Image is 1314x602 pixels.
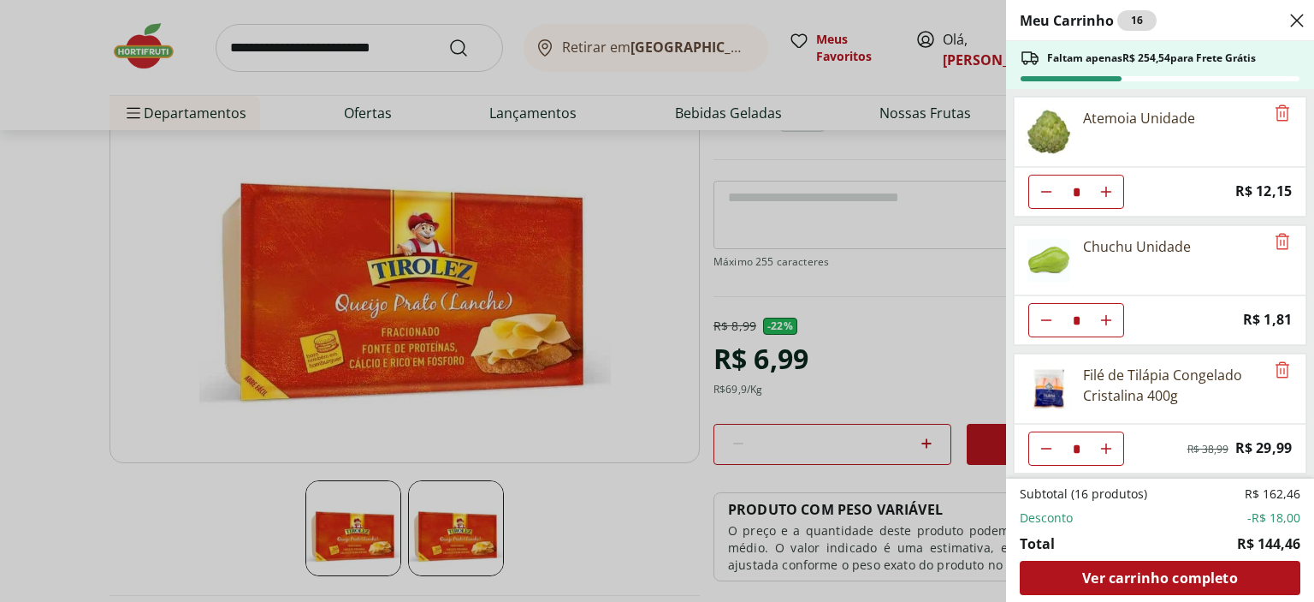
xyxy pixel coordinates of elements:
input: Quantidade Atual [1063,176,1089,208]
span: Ver carrinho completo [1082,571,1237,585]
span: R$ 38,99 [1187,443,1228,456]
div: 16 [1117,10,1157,31]
img: Chuchu Unidade [1025,236,1073,284]
div: Filé de Tilápia Congelado Cristalina 400g [1083,365,1264,406]
button: Remove [1272,361,1293,381]
h2: Meu Carrinho [1020,10,1157,31]
span: Subtotal (16 produtos) [1020,486,1147,503]
button: Aumentar Quantidade [1089,175,1123,209]
span: R$ 162,46 [1245,486,1300,503]
span: R$ 1,81 [1243,308,1292,331]
span: Faltam apenas R$ 254,54 para Frete Grátis [1047,51,1256,65]
a: Ver carrinho completo [1020,561,1300,595]
button: Remove [1272,104,1293,124]
span: -R$ 18,00 [1247,510,1300,527]
button: Diminuir Quantidade [1029,432,1063,466]
div: Atemoia Unidade [1083,108,1195,128]
div: Chuchu Unidade [1083,236,1191,257]
button: Remove [1272,232,1293,253]
span: R$ 29,99 [1235,437,1292,460]
button: Diminuir Quantidade [1029,175,1063,209]
input: Quantidade Atual [1063,304,1089,337]
span: Desconto [1020,510,1073,527]
button: Aumentar Quantidade [1089,303,1123,337]
span: R$ 12,15 [1235,180,1292,203]
span: Total [1020,533,1055,554]
span: R$ 144,46 [1237,533,1300,554]
button: Diminuir Quantidade [1029,303,1063,337]
input: Quantidade Atual [1063,432,1089,465]
img: Atemoia Unidade [1025,108,1073,156]
button: Aumentar Quantidade [1089,432,1123,466]
img: Filé de Tilápia Congelado Cristalina 400g [1025,365,1073,413]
